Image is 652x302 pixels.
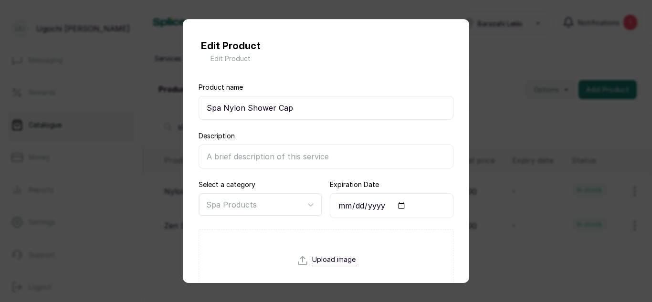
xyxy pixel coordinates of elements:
[200,54,261,63] p: Edit Product
[200,39,261,54] h1: Edit Product
[199,83,243,92] label: Product name
[199,131,235,141] label: Description
[330,193,453,218] input: DD/MM/YY
[199,180,255,189] label: Select a category
[199,145,453,168] input: A brief description of this service
[199,96,453,120] input: E.g Manicure
[330,180,379,189] label: Expiration Date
